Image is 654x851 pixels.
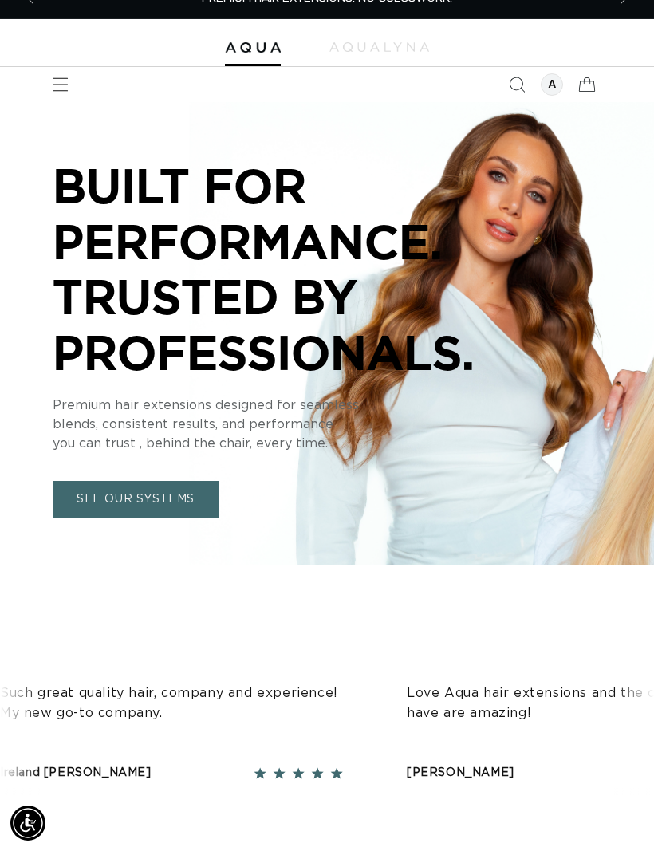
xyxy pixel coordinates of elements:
p: BUILT FOR PERFORMANCE. TRUSTED BY PROFESSIONALS. [53,158,531,380]
img: aqualyna.com [329,42,429,52]
summary: Search [499,67,534,102]
a: SEE OUR SYSTEMS [53,482,219,519]
img: Aqua Hair Extensions [225,42,281,53]
p: Premium hair extensions designed for seamless [53,396,531,416]
p: you can trust , behind the chair, every time. [53,435,531,454]
summary: Menu [43,67,78,102]
div: [PERSON_NAME] [383,763,490,783]
p: blends, consistent results, and performance [53,416,531,435]
div: Accessibility Menu [10,806,45,841]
